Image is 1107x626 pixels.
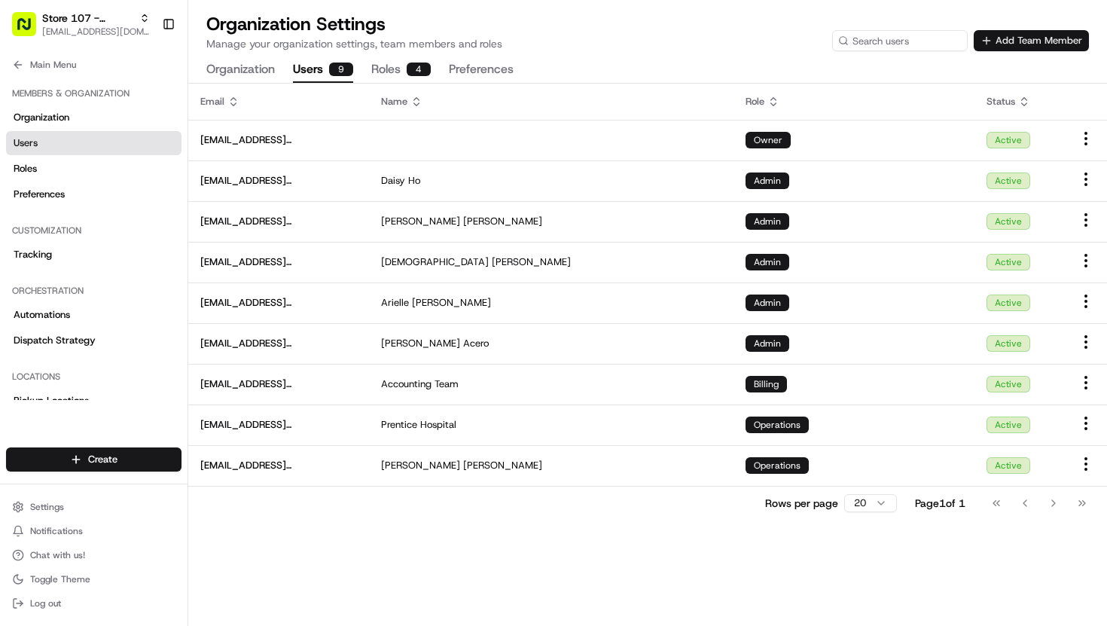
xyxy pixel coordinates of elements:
button: Main Menu [6,54,181,75]
div: Orchestration [6,279,181,303]
span: Hospital [420,418,456,432]
span: Ho [408,174,420,188]
span: Preferences [14,188,65,201]
span: Acero [463,337,489,350]
div: Members & Organization [6,81,181,105]
div: Active [987,376,1030,392]
span: Dispatch Strategy [14,334,96,347]
span: [PERSON_NAME] [463,459,542,472]
button: Toggle Theme [6,569,181,590]
p: Rows per page [765,496,838,511]
span: [EMAIL_ADDRESS][DOMAIN_NAME] [200,459,357,472]
span: Automations [14,308,70,322]
span: [PERSON_NAME] [492,255,571,269]
span: API Documentation [142,218,242,234]
button: Roles [371,57,431,83]
button: Create [6,447,181,472]
span: Accounting [381,377,432,391]
div: Admin [746,254,789,270]
button: Preferences [449,57,514,83]
a: Preferences [6,182,181,206]
span: Pylon [150,255,182,267]
span: [EMAIL_ADDRESS][DOMAIN_NAME] [200,337,357,350]
span: [PERSON_NAME] [381,215,460,228]
span: Roles [14,162,37,176]
a: Roles [6,157,181,181]
div: Active [987,213,1030,230]
div: Billing [746,376,787,392]
a: Automations [6,303,181,327]
button: Store 107 - Prentice Hospital (Just Salad)[EMAIL_ADDRESS][DOMAIN_NAME] [6,6,156,42]
span: Knowledge Base [30,218,115,234]
button: Add Team Member [974,30,1089,51]
div: Operations [746,417,809,433]
button: Chat with us! [6,545,181,566]
span: Team [435,377,459,391]
span: [EMAIL_ADDRESS][DOMAIN_NAME] [200,377,357,391]
span: Prentice [381,418,417,432]
div: Customization [6,218,181,243]
div: Active [987,132,1030,148]
button: Store 107 - Prentice Hospital (Just Salad) [42,11,133,26]
input: Clear [39,97,249,113]
span: [PERSON_NAME] [381,337,460,350]
span: [EMAIL_ADDRESS][DOMAIN_NAME] [200,255,357,269]
span: [EMAIL_ADDRESS][DOMAIN_NAME] [200,174,357,188]
div: Active [987,457,1030,474]
img: 1736555255976-a54dd68f-1ca7-489b-9aae-adbdc363a1c4 [15,144,42,171]
div: Name [381,95,721,108]
a: Users [6,131,181,155]
span: [DEMOGRAPHIC_DATA] [381,255,489,269]
div: Email [200,95,357,108]
span: [EMAIL_ADDRESS][DOMAIN_NAME] [200,133,357,147]
a: Pickup Locations [6,389,181,413]
a: 📗Knowledge Base [9,212,121,240]
button: Settings [6,496,181,518]
div: Active [987,417,1030,433]
div: Start new chat [51,144,247,159]
span: [EMAIL_ADDRESS][DOMAIN_NAME] [200,418,357,432]
div: Admin [746,173,789,189]
span: Arielle [381,296,409,310]
span: Tracking [14,248,52,261]
div: Operations [746,457,809,474]
h1: Organization Settings [206,12,502,36]
span: Log out [30,597,61,609]
span: Create [88,453,117,466]
span: [EMAIL_ADDRESS][DOMAIN_NAME] [200,296,357,310]
a: Tracking [6,243,181,267]
img: Nash [15,15,45,45]
div: 📗 [15,220,27,232]
div: Active [987,173,1030,189]
div: Role [746,95,962,108]
input: Search users [832,30,968,51]
div: We're available if you need us! [51,159,191,171]
button: [EMAIL_ADDRESS][DOMAIN_NAME] [42,26,150,38]
span: Chat with us! [30,549,85,561]
div: 9 [329,63,353,76]
a: Powered byPylon [106,255,182,267]
button: Start new chat [256,148,274,166]
button: Users [293,57,353,83]
div: Active [987,254,1030,270]
div: Admin [746,335,789,352]
a: Dispatch Strategy [6,328,181,353]
a: 💻API Documentation [121,212,248,240]
span: Users [14,136,38,150]
button: Notifications [6,521,181,542]
span: Toggle Theme [30,573,90,585]
div: 💻 [127,220,139,232]
div: 4 [407,63,431,76]
span: [PERSON_NAME] [381,459,460,472]
span: Notifications [30,525,83,537]
span: [EMAIL_ADDRESS][DOMAIN_NAME] [200,215,357,228]
div: Active [987,295,1030,311]
span: Daisy [381,174,405,188]
button: Organization [206,57,275,83]
a: Organization [6,105,181,130]
span: [PERSON_NAME] [412,296,491,310]
span: Settings [30,501,64,513]
button: Log out [6,593,181,614]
